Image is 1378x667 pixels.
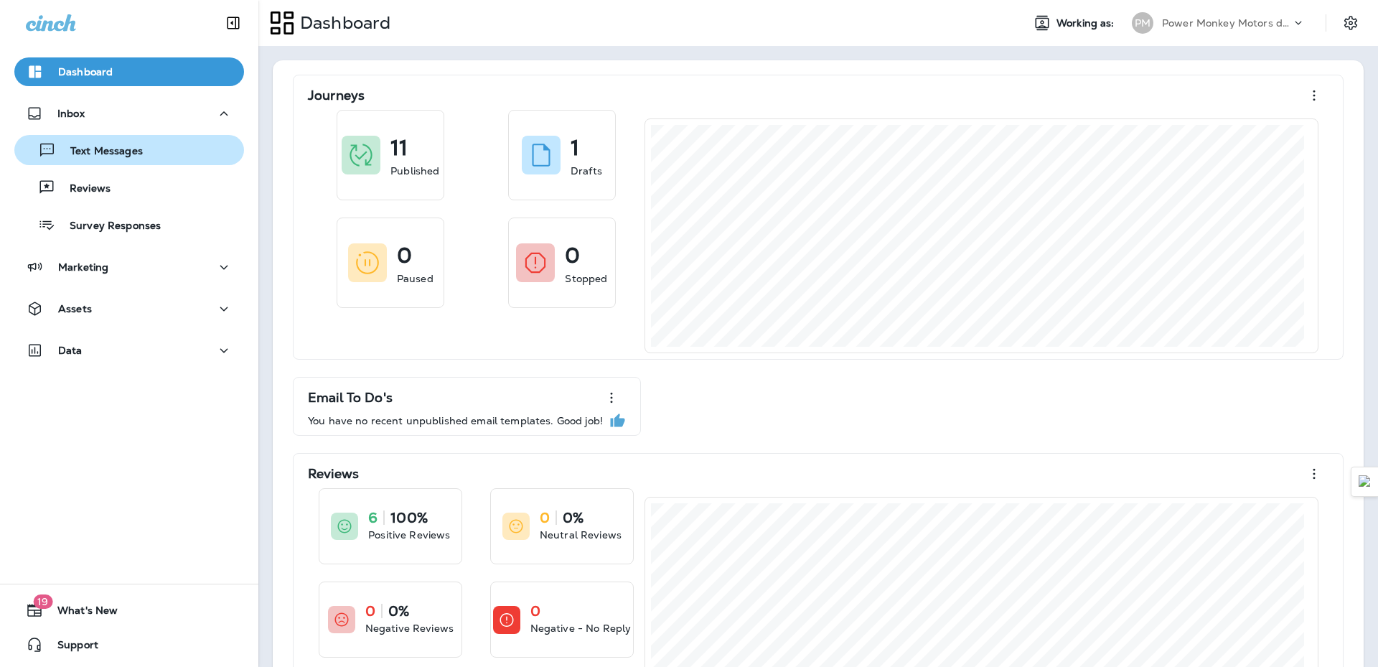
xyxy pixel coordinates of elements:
img: Detect Auto [1359,475,1372,488]
button: Support [14,630,244,659]
button: Reviews [14,172,244,202]
span: What's New [43,605,118,622]
p: 0 [530,604,540,618]
p: Dashboard [58,66,113,78]
span: Working as: [1056,17,1117,29]
p: 1 [571,141,579,155]
p: 100% [390,510,428,525]
div: PM [1132,12,1153,34]
p: Drafts [571,164,602,178]
p: Dashboard [294,12,390,34]
p: Reviews [308,467,359,481]
p: Positive Reviews [368,528,450,542]
p: Email To Do's [308,391,393,405]
p: Reviews [55,182,111,196]
button: Survey Responses [14,210,244,240]
p: Journeys [308,88,365,103]
span: 19 [33,594,52,609]
p: Paused [397,271,433,286]
p: 0 [540,510,550,525]
button: Marketing [14,253,244,281]
p: Neutral Reviews [540,528,622,542]
button: Inbox [14,99,244,128]
button: Assets [14,294,244,323]
p: 0% [388,604,409,618]
button: Collapse Sidebar [213,9,253,37]
p: 0 [565,248,580,263]
button: Settings [1338,10,1364,36]
span: Support [43,639,98,656]
p: You have no recent unpublished email templates. Good job! [308,415,603,426]
p: Stopped [565,271,607,286]
p: Marketing [58,261,108,273]
button: Data [14,336,244,365]
button: Text Messages [14,135,244,165]
button: 19What's New [14,596,244,625]
p: Power Monkey Motors dba Grease Monkey 1120 [1162,17,1291,29]
p: 11 [390,141,408,155]
p: Published [390,164,439,178]
p: Assets [58,303,92,314]
p: Inbox [57,108,85,119]
p: 0 [397,248,412,263]
p: Survey Responses [55,220,161,233]
p: 0 [365,604,375,618]
p: Data [58,345,83,356]
p: 0% [563,510,583,525]
p: Text Messages [56,145,143,159]
p: Negative Reviews [365,621,454,635]
p: 6 [368,510,378,525]
p: Negative - No Reply [530,621,632,635]
button: Dashboard [14,57,244,86]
